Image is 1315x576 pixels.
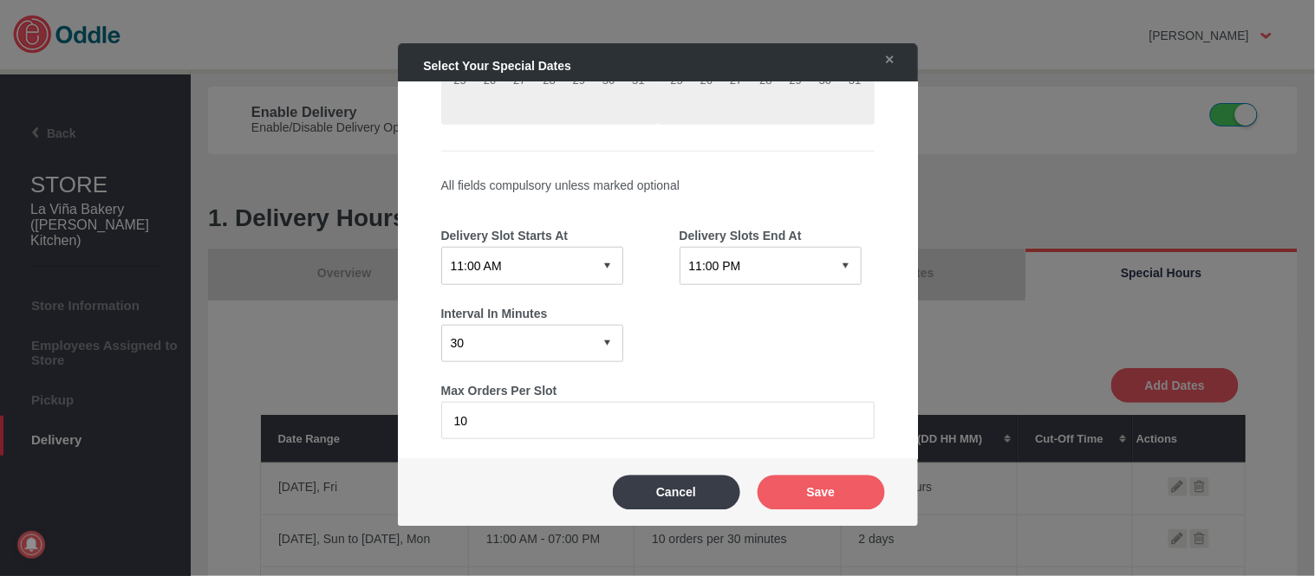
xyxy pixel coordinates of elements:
[758,475,885,509] button: Save
[868,44,904,75] a: ✕
[441,178,875,191] p: All fields compulsory unless marked optional
[441,402,875,439] input: Max Orders Per Slot
[441,229,636,243] h4: Delivery Slot Starts At
[441,384,875,398] h4: Max Orders Per Slot
[613,475,740,509] button: Cancel
[441,306,875,320] h4: Interval In Minutes
[407,50,859,81] div: Select Your Special Dates
[680,229,875,243] h4: Delivery Slots End At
